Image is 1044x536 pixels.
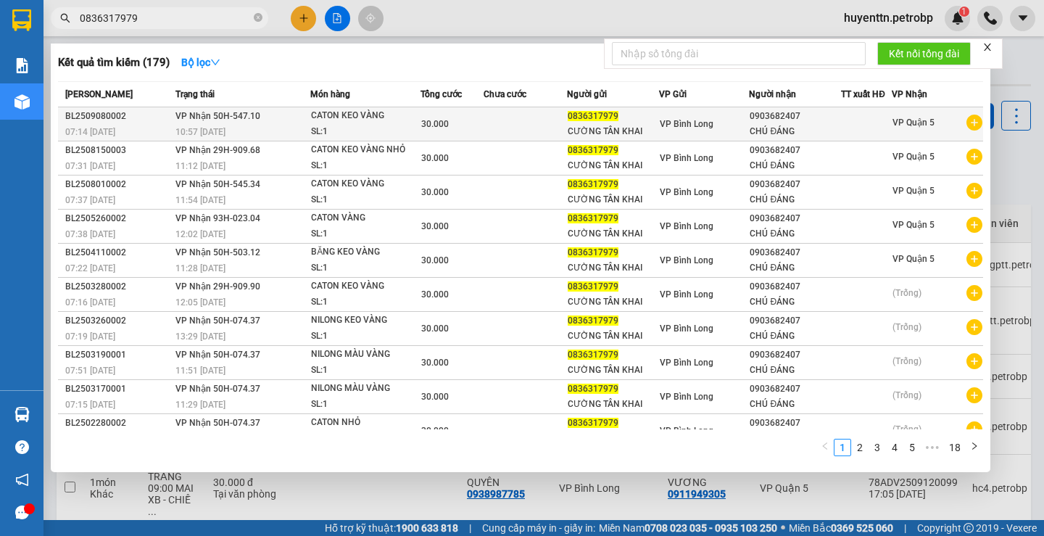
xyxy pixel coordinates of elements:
[851,439,869,456] li: 2
[421,255,449,265] span: 30.000
[750,347,840,363] div: 0903682407
[966,217,982,233] span: plus-circle
[660,392,713,402] span: VP Bình Long
[568,213,618,223] span: 0836317979
[65,263,115,273] span: 07:22 [DATE]
[892,424,921,434] span: (Trống)
[568,397,658,412] div: CƯỜNG TÂN KHAI
[568,316,618,326] span: 0836317979
[568,247,618,257] span: 0836317979
[65,347,171,363] div: BL2503190001
[869,439,886,456] li: 3
[750,226,840,242] div: CHÚ ĐÁNG
[420,89,462,99] span: Tổng cước
[750,143,840,158] div: 0903682407
[750,397,840,412] div: CHÚ ĐÁNG
[945,440,965,455] a: 18
[65,161,115,171] span: 07:31 [DATE]
[175,111,260,121] span: VP Nhận 50H-547.10
[65,279,171,294] div: BL2503280002
[750,294,840,310] div: CHÚ ĐÁNG
[966,421,982,437] span: plus-circle
[750,279,840,294] div: 0903682407
[944,439,966,456] li: 18
[660,289,713,300] span: VP Bình Long
[311,294,420,310] div: SL: 1
[660,358,713,368] span: VP Bình Long
[750,313,840,329] div: 0903682407
[750,416,840,431] div: 0903682407
[175,127,225,137] span: 10:57 [DATE]
[311,329,420,345] div: SL: 1
[170,51,232,74] button: Bộ lọcdown
[892,186,935,196] span: VP Quận 5
[659,89,687,99] span: VP Gửi
[311,381,420,397] div: NILONG MÀU VÀNG
[175,145,260,155] span: VP Nhận 29H-909.68
[660,426,713,436] span: VP Bình Long
[966,251,982,267] span: plus-circle
[60,13,70,23] span: search
[892,220,935,230] span: VP Quận 5
[254,12,262,25] span: close-circle
[966,319,982,335] span: plus-circle
[65,313,171,329] div: BL2503260002
[484,89,526,99] span: Chưa cước
[65,229,115,239] span: 07:38 [DATE]
[311,226,420,242] div: SL: 1
[175,247,260,257] span: VP Nhận 50H-503.12
[80,10,251,26] input: Tìm tên, số ĐT hoặc mã đơn
[15,506,29,519] span: message
[834,439,851,456] li: 1
[421,187,449,197] span: 30.000
[568,179,618,189] span: 0836317979
[311,142,420,158] div: CATON KEO VÀNG NHỎ
[65,382,171,397] div: BL2503170001
[568,124,658,139] div: CƯỜNG TÂN KHAI
[892,390,921,400] span: (Trống)
[750,192,840,207] div: CHÚ ĐÁNG
[966,149,982,165] span: plus-circle
[750,245,840,260] div: 0903682407
[892,288,921,298] span: (Trống)
[568,111,618,121] span: 0836317979
[311,124,420,140] div: SL: 1
[892,89,927,99] span: VP Nhận
[568,281,618,292] span: 0836317979
[904,440,920,455] a: 5
[175,195,225,205] span: 11:54 [DATE]
[421,153,449,163] span: 30.000
[568,192,658,207] div: CƯỜNG TÂN KHAI
[15,440,29,454] span: question-circle
[568,384,618,394] span: 0836317979
[660,153,713,163] span: VP Bình Long
[612,42,866,65] input: Nhập số tổng đài
[175,384,260,394] span: VP Nhận 50H-074.37
[892,152,935,162] span: VP Quận 5
[816,439,834,456] li: Previous Page
[65,331,115,342] span: 07:19 [DATE]
[14,94,30,110] img: warehouse-icon
[311,210,420,226] div: CATON VÀNG
[254,13,262,22] span: close-circle
[921,439,944,456] span: •••
[65,109,171,124] div: BL2509080002
[65,127,115,137] span: 07:14 [DATE]
[660,119,713,129] span: VP Bình Long
[568,158,658,173] div: CƯỜNG TÂN KHAI
[982,42,993,52] span: close
[750,158,840,173] div: CHÚ ĐÁNG
[175,316,260,326] span: VP Nhận 50H-074.37
[65,245,171,260] div: BL2504110002
[421,119,449,129] span: 30.000
[750,177,840,192] div: 0903682407
[568,418,618,428] span: 0836317979
[310,89,350,99] span: Món hàng
[311,192,420,208] div: SL: 1
[311,108,420,124] div: CATON KEO VÀNG
[175,297,225,308] span: 12:05 [DATE]
[750,382,840,397] div: 0903682407
[966,387,982,403] span: plus-circle
[421,323,449,334] span: 30.000
[660,323,713,334] span: VP Bình Long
